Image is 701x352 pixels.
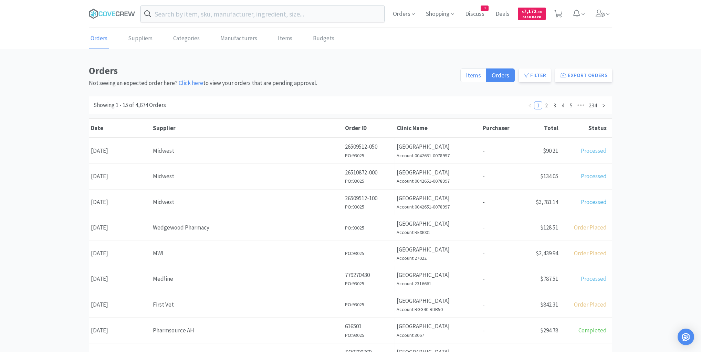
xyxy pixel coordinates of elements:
[575,101,586,109] li: Next 5 Pages
[345,177,393,185] h6: PO: 93025
[93,100,166,110] div: Showing 1 - 15 of 4,674 Orders
[397,228,479,236] h6: Account: REXI001
[601,104,606,108] i: icon: right
[559,102,567,109] a: 4
[345,224,393,232] h6: PO: 93025
[153,172,341,181] div: Midwest
[397,168,479,177] p: [GEOGRAPHIC_DATA]
[518,4,546,23] a: $7,172.30Cash Back
[397,219,479,228] p: [GEOGRAPHIC_DATA]
[581,198,607,206] span: Processed
[567,102,575,109] a: 5
[89,63,456,88] div: Not seeing an expected order here? to view your orders that are pending approval.
[276,28,294,49] a: Items
[153,223,341,232] div: Wedgewood Pharmacy
[466,71,481,79] span: Items
[153,326,341,335] div: Pharmsource AH
[89,193,151,211] div: [DATE]
[89,245,151,262] div: [DATE]
[493,11,512,17] a: Deals
[153,198,341,207] div: Midwest
[599,101,608,109] li: Next Page
[397,254,479,262] h6: Account: 27022
[171,28,201,49] a: Categories
[89,168,151,185] div: [DATE]
[397,322,479,331] p: [GEOGRAPHIC_DATA]
[397,280,479,287] h6: Account: 2316661
[397,296,479,306] p: [GEOGRAPHIC_DATA]
[528,104,532,108] i: icon: left
[89,219,151,236] div: [DATE]
[574,224,607,231] span: Order Placed
[543,147,558,154] span: $90.21
[483,274,520,284] p: -
[522,15,542,20] span: Cash Back
[522,8,542,14] span: 7,172
[397,142,479,151] p: [GEOGRAPHIC_DATA]
[179,79,203,87] a: Click here
[574,249,607,257] span: Order Placed
[540,275,558,282] span: $787.51
[481,6,488,11] span: 3
[678,329,694,345] div: Open Intercom Messenger
[526,101,534,109] li: Previous Page
[543,102,550,109] a: 2
[397,177,479,185] h6: Account: 0042651-0078997
[534,102,542,109] a: 1
[397,203,479,211] h6: Account: 0042651-0078997
[483,172,520,181] p: -
[153,146,341,156] div: Midwest
[551,102,558,109] a: 3
[153,249,341,258] div: MWI
[397,331,479,339] h6: Account: 3067
[397,124,479,132] div: Clinic Name
[492,71,509,79] span: Orders
[126,28,154,49] a: Suppliers
[397,306,479,313] h6: Account: RGG40-RDB50
[536,10,542,14] span: . 30
[462,11,487,17] a: Discuss3
[483,223,520,232] p: -
[483,124,521,132] div: Purchaser
[345,270,393,280] p: 779270430
[153,300,341,309] div: First Vet
[311,28,336,49] a: Budgets
[345,301,393,308] h6: PO: 93025
[345,142,393,151] p: 26509512-050
[578,327,607,334] span: Completed
[483,326,520,335] p: -
[483,300,520,309] p: -
[540,327,558,334] span: $294.78
[551,101,559,109] li: 3
[522,10,524,14] span: $
[536,198,558,206] span: $3,781.14
[587,102,599,109] a: 234
[586,101,599,109] li: 234
[397,152,479,159] h6: Account: 0042651-0078997
[345,280,393,287] h6: PO: 93025
[397,270,479,280] p: [GEOGRAPHIC_DATA]
[345,124,393,132] div: Order ID
[575,101,586,109] span: •••
[219,28,259,49] a: Manufacturers
[574,301,607,308] span: Order Placed
[345,331,393,339] h6: PO: 93025
[153,124,342,132] div: Supplier
[141,6,384,22] input: Search by item, sku, manufacturer, ingredient, size...
[345,249,393,257] h6: PO: 93025
[89,270,151,288] div: [DATE]
[345,168,393,177] p: 26510872-000
[483,146,520,156] p: -
[534,101,542,109] li: 1
[540,172,558,180] span: $134.05
[559,101,567,109] li: 4
[397,194,479,203] p: [GEOGRAPHIC_DATA]
[89,142,151,160] div: [DATE]
[536,249,558,257] span: $2,439.94
[89,322,151,339] div: [DATE]
[581,275,607,282] span: Processed
[345,194,393,203] p: 26509512-100
[567,101,575,109] li: 5
[153,274,341,284] div: Medline
[519,68,551,82] button: Filter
